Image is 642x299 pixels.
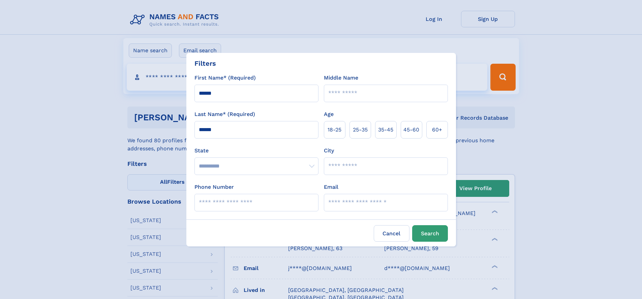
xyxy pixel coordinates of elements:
[194,110,255,118] label: Last Name* (Required)
[403,126,419,134] span: 45‑60
[328,126,341,134] span: 18‑25
[432,126,442,134] span: 60+
[194,183,234,191] label: Phone Number
[324,183,338,191] label: Email
[194,147,318,155] label: State
[324,147,334,155] label: City
[324,110,334,118] label: Age
[374,225,409,242] label: Cancel
[353,126,368,134] span: 25‑35
[378,126,393,134] span: 35‑45
[412,225,448,242] button: Search
[194,58,216,68] div: Filters
[194,74,256,82] label: First Name* (Required)
[324,74,358,82] label: Middle Name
